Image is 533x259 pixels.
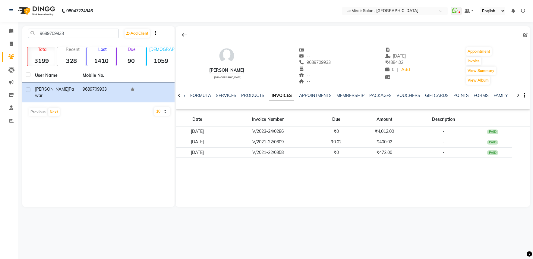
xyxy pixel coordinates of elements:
[356,147,413,158] td: ₹472.00
[453,93,469,98] a: POINTS
[466,76,490,85] button: View Album
[15,2,57,19] img: logo
[356,137,413,147] td: ₹400.02
[356,113,413,126] th: Amount
[487,129,498,134] div: PAID
[385,60,403,65] span: 4884.02
[400,66,411,74] a: Add
[27,57,55,64] strong: 3199
[176,126,219,137] td: [DATE]
[118,47,145,52] p: Due
[216,93,236,98] a: SERVICES
[317,147,355,158] td: ₹0
[219,126,317,137] td: V/2023-24/0286
[178,29,191,41] div: Back to Client
[87,57,115,64] strong: 1410
[30,47,55,52] p: Total
[299,66,310,71] span: --
[443,129,444,134] span: -
[269,90,294,101] a: INVOICES
[413,113,474,126] th: Description
[369,93,392,98] a: PACKAGES
[299,72,310,78] span: --
[117,57,145,64] strong: 90
[209,67,244,73] div: [PERSON_NAME]
[396,93,420,98] a: VOUCHERS
[219,147,317,158] td: V/2021-22/0358
[466,57,481,65] button: Invoice
[299,60,331,65] span: 9689709933
[443,150,444,155] span: -
[219,137,317,147] td: V/2021-22/0609
[299,47,310,52] span: --
[60,47,85,52] p: Recent
[385,67,394,72] span: 0
[176,147,219,158] td: [DATE]
[125,29,150,38] a: Add Client
[241,93,264,98] a: PRODUCTS
[214,76,241,79] span: [DEMOGRAPHIC_DATA]
[385,60,388,65] span: ₹
[336,93,364,98] a: MEMBERSHIP
[48,108,60,116] button: Next
[443,139,444,145] span: -
[57,57,85,64] strong: 328
[356,126,413,137] td: ₹4,012.00
[218,47,236,65] img: avatar
[317,126,355,137] td: ₹0
[147,57,175,64] strong: 1059
[90,47,115,52] p: Lost
[299,79,310,84] span: --
[31,69,79,83] th: User Name
[385,53,406,59] span: [DATE]
[28,29,119,38] input: Search by Name/Mobile/Email/Code
[190,93,211,98] a: FORMULA
[219,113,317,126] th: Invoice Number
[66,2,93,19] b: 08047224946
[149,47,175,52] p: [DEMOGRAPHIC_DATA]
[35,86,69,92] span: [PERSON_NAME]
[79,83,127,102] td: 9689709933
[487,140,498,145] div: PAID
[176,137,219,147] td: [DATE]
[299,53,310,59] span: --
[79,69,127,83] th: Mobile No.
[317,113,355,126] th: Due
[487,150,498,155] div: PAID
[466,47,492,56] button: Appointment
[494,93,508,98] a: FAMILY
[176,113,219,126] th: Date
[474,93,489,98] a: FORMS
[425,93,449,98] a: GIFTCARDS
[299,93,332,98] a: APPOINTMENTS
[385,47,397,52] span: --
[397,67,398,73] span: |
[317,137,355,147] td: ₹0.02
[466,67,496,75] button: View Summary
